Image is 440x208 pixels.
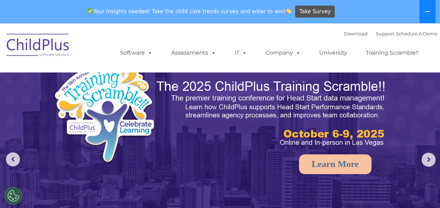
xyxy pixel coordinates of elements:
a: Learn More [299,154,371,174]
img: 👏 [286,8,291,14]
a: Support [376,31,394,36]
span: Your insights needed! Take the child care trends survey and enter to win! [85,5,294,18]
a: Schedule A Demo [396,31,437,36]
a: Assessments [164,46,223,60]
a: Company [259,46,308,60]
font: | [344,31,437,36]
a: Download [344,31,368,36]
span: Phone number [97,75,127,80]
button: Cookies Settings [5,187,22,204]
span: Take Survey [299,6,331,18]
span: Last name [97,46,119,51]
img: ✅ [88,8,93,14]
img: ChildPlus by Procare Solutions [3,29,73,64]
a: Take Survey [295,6,335,18]
a: IT [228,46,254,60]
a: Training Scramble!! [359,46,426,60]
a: University [312,46,354,60]
a: Software [113,46,160,60]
